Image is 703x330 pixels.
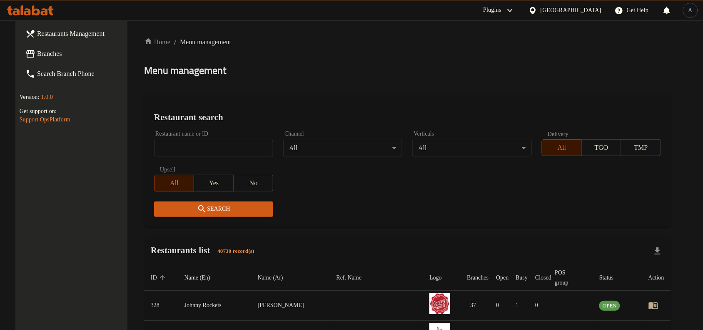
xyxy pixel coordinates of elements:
[160,166,176,172] label: Upsell
[509,290,528,320] td: 1
[19,44,133,64] a: Branches
[37,29,126,39] span: Restaurants Management
[642,265,671,291] th: Action
[460,290,489,320] td: 37
[20,116,70,123] a: Support.OpsPlatform
[144,64,226,77] h2: Menu management
[621,139,661,156] button: TMP
[688,6,693,15] span: A
[489,290,509,320] td: 0
[648,241,668,261] div: Export file
[151,273,168,283] span: ID
[429,293,450,314] img: Johnny Rockets
[197,177,230,189] span: Yes
[212,247,259,255] span: 40730 record(s)
[151,244,259,258] h2: Restaurants list
[178,290,251,320] td: Johnny Rockets
[581,139,621,156] button: TGO
[625,142,658,154] span: TMP
[212,244,259,258] div: Total records count
[154,175,194,191] button: All
[154,111,661,123] h2: Restaurant search
[161,204,267,214] span: Search
[555,268,583,288] span: POS group
[546,142,578,154] span: All
[154,202,273,217] button: Search
[174,37,177,47] li: /
[337,273,373,283] span: Ref. Name
[20,108,57,114] span: Get support on:
[599,301,620,310] span: OPEN
[528,265,548,291] th: Closed
[509,265,528,291] th: Busy
[412,140,531,156] div: All
[423,265,460,291] th: Logo
[37,49,126,59] span: Branches
[528,290,548,320] td: 0
[233,175,273,191] button: No
[194,175,234,191] button: Yes
[158,177,191,189] span: All
[251,290,330,320] td: [PERSON_NAME]
[548,131,568,137] label: Delivery
[37,69,126,79] span: Search Branch Phone
[144,37,671,47] nav: breadcrumb
[184,273,221,283] span: Name (En)
[542,139,582,156] button: All
[460,265,489,291] th: Branches
[489,265,509,291] th: Open
[180,37,231,47] span: Menu management
[258,273,294,283] span: Name (Ar)
[154,140,273,156] input: Search for restaurant name or ID..
[483,5,501,15] div: Plugins
[541,6,601,15] div: [GEOGRAPHIC_DATA]
[585,142,618,154] span: TGO
[144,37,170,47] a: Home
[20,94,40,100] span: Version:
[283,140,402,156] div: All
[237,177,270,189] span: No
[41,94,53,100] span: 1.0.0
[648,300,664,310] div: Menu
[144,290,178,320] td: 328
[19,64,133,84] a: Search Branch Phone
[19,24,133,44] a: Restaurants Management
[599,273,624,283] span: Status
